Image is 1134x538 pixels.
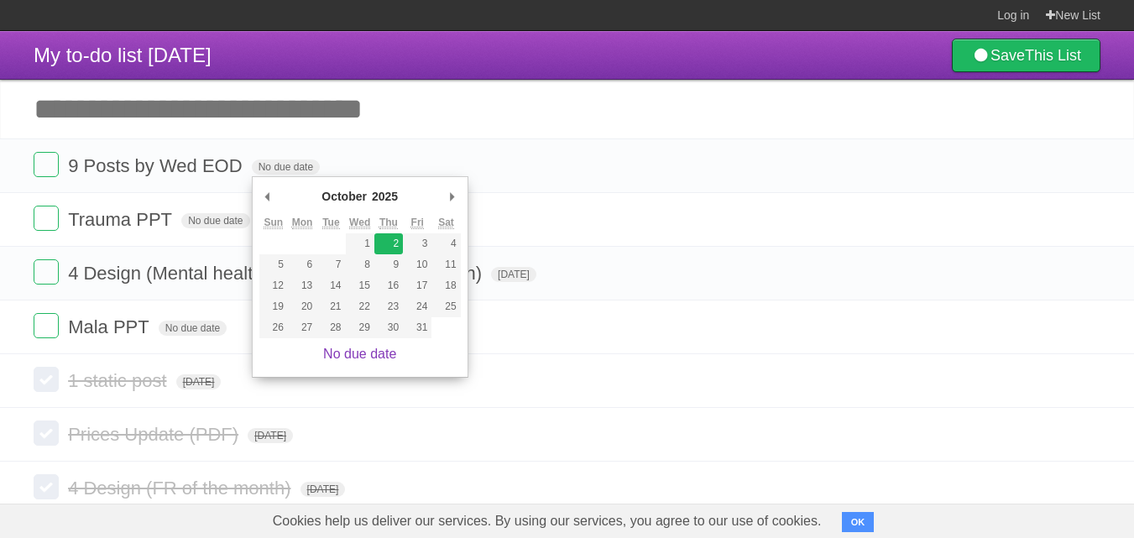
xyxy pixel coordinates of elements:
label: Done [34,420,59,446]
a: No due date [323,347,396,361]
a: SaveThis List [952,39,1100,72]
label: Done [34,259,59,285]
span: No due date [181,213,249,228]
button: 7 [316,254,345,275]
span: Mala PPT [68,316,154,337]
div: 2025 [369,184,400,209]
button: 4 [431,233,460,254]
button: 20 [288,296,316,317]
button: 30 [374,317,403,338]
button: 23 [374,296,403,317]
abbr: Friday [411,217,424,229]
button: 24 [403,296,431,317]
button: 13 [288,275,316,296]
button: 18 [431,275,460,296]
abbr: Thursday [379,217,398,229]
label: Done [34,367,59,392]
span: 1 static post [68,370,170,391]
button: 1 [346,233,374,254]
span: No due date [252,159,320,175]
label: Done [34,474,59,499]
div: October [319,184,369,209]
label: Done [34,152,59,177]
button: 25 [431,296,460,317]
b: This List [1025,47,1081,64]
button: 3 [403,233,431,254]
abbr: Saturday [438,217,454,229]
abbr: Monday [292,217,313,229]
button: 26 [259,317,288,338]
abbr: Wednesday [349,217,370,229]
span: [DATE] [176,374,222,389]
span: Cookies help us deliver our services. By using our services, you agree to our use of cookies. [256,504,839,538]
label: Done [34,206,59,231]
span: [DATE] [300,482,346,497]
span: No due date [159,321,227,336]
button: 19 [259,296,288,317]
abbr: Sunday [264,217,283,229]
button: 16 [374,275,403,296]
span: Trauma PPT [68,209,176,230]
button: 10 [403,254,431,275]
button: 17 [403,275,431,296]
span: 9 Posts by Wed EOD [68,155,246,176]
button: 21 [316,296,345,317]
button: 12 [259,275,288,296]
span: Prices Update (PDF) [68,424,243,445]
button: 27 [288,317,316,338]
button: 6 [288,254,316,275]
button: 15 [346,275,374,296]
button: 11 [431,254,460,275]
button: OK [842,512,875,532]
button: 29 [346,317,374,338]
button: 8 [346,254,374,275]
button: 9 [374,254,403,275]
button: 14 [316,275,345,296]
button: Next Month [444,184,461,209]
label: Done [34,313,59,338]
abbr: Tuesday [322,217,339,229]
span: [DATE] [248,428,293,443]
span: [DATE] [491,267,536,282]
span: My to-do list [DATE] [34,44,212,66]
button: 2 [374,233,403,254]
span: 4 Design (FR of the month) [68,478,295,499]
button: Previous Month [259,184,276,209]
button: 28 [316,317,345,338]
button: 31 [403,317,431,338]
button: 22 [346,296,374,317]
span: 4 Design (Mental health professional of the month) [68,263,486,284]
button: 5 [259,254,288,275]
